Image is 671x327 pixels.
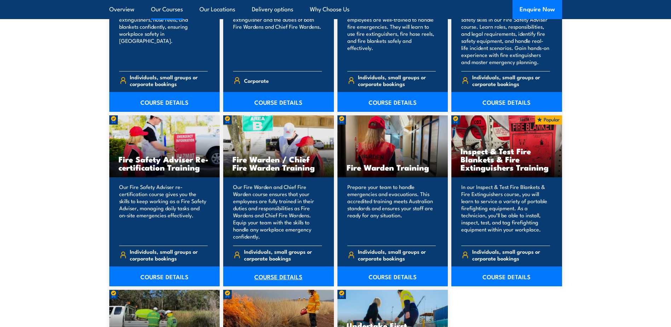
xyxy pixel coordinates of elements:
a: COURSE DETAILS [451,266,562,286]
span: Individuals, small groups or corporate bookings [358,74,436,87]
span: Individuals, small groups or corporate bookings [244,248,322,262]
p: Equip your team in [GEOGRAPHIC_DATA] with key fire safety skills in our Fire Safety Adviser cours... [461,2,550,65]
a: COURSE DETAILS [223,266,334,286]
span: Individuals, small groups or corporate bookings [472,74,550,87]
span: Individuals, small groups or corporate bookings [130,74,208,87]
h3: Fire Warden / Chief Fire Warden Training [232,155,325,171]
a: COURSE DETAILS [109,266,220,286]
p: Train your team in essential fire safety. Learn to use fire extinguishers, hose reels, and blanke... [119,2,208,65]
p: Our Fire Safety Adviser re-certification course gives you the skills to keep working as a Fire Sa... [119,183,208,240]
p: Prepare your team to handle emergencies and evacuations. This accredited training meets Australia... [347,183,436,240]
span: Individuals, small groups or corporate bookings [130,248,208,262]
a: COURSE DETAILS [109,92,220,112]
a: COURSE DETAILS [337,266,448,286]
a: COURSE DETAILS [337,92,448,112]
a: COURSE DETAILS [223,92,334,112]
h3: Fire Safety Adviser Re-certification Training [118,155,211,171]
p: Our Fire Warden and Chief Fire Warden course ensures that your employees are fully trained in the... [233,183,322,240]
a: COURSE DETAILS [451,92,562,112]
span: Corporate [244,75,269,86]
p: Our Fire Combo Awareness Day includes training on how to use a fire extinguisher and the duties o... [233,2,322,65]
p: Our Fire Extinguisher and Fire Warden course will ensure your employees are well-trained to handl... [347,2,436,65]
h3: Inspect & Test Fire Blankets & Fire Extinguishers Training [461,147,553,171]
span: Individuals, small groups or corporate bookings [358,248,436,262]
span: Individuals, small groups or corporate bookings [472,248,550,262]
h3: Fire Warden Training [347,163,439,171]
p: In our Inspect & Test Fire Blankets & Fire Extinguishers course, you will learn to service a vari... [461,183,550,240]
